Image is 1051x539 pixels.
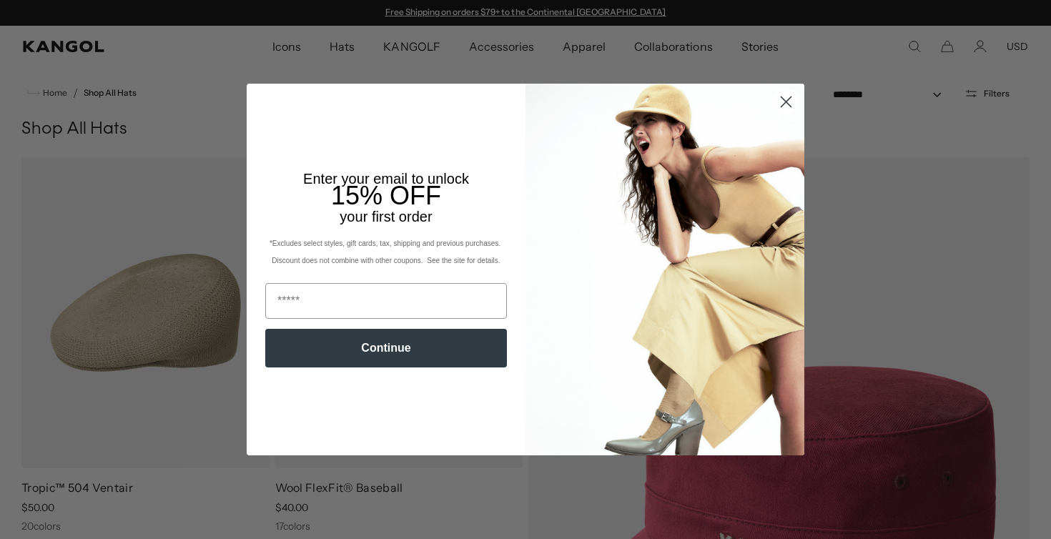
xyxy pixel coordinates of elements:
[265,283,507,319] input: Email
[331,181,441,210] span: 15% OFF
[525,84,804,455] img: 93be19ad-e773-4382-80b9-c9d740c9197f.jpeg
[270,239,503,264] span: *Excludes select styles, gift cards, tax, shipping and previous purchases. Discount does not comb...
[303,171,469,187] span: Enter your email to unlock
[340,209,432,224] span: your first order
[265,329,507,367] button: Continue
[774,89,799,114] button: Close dialog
